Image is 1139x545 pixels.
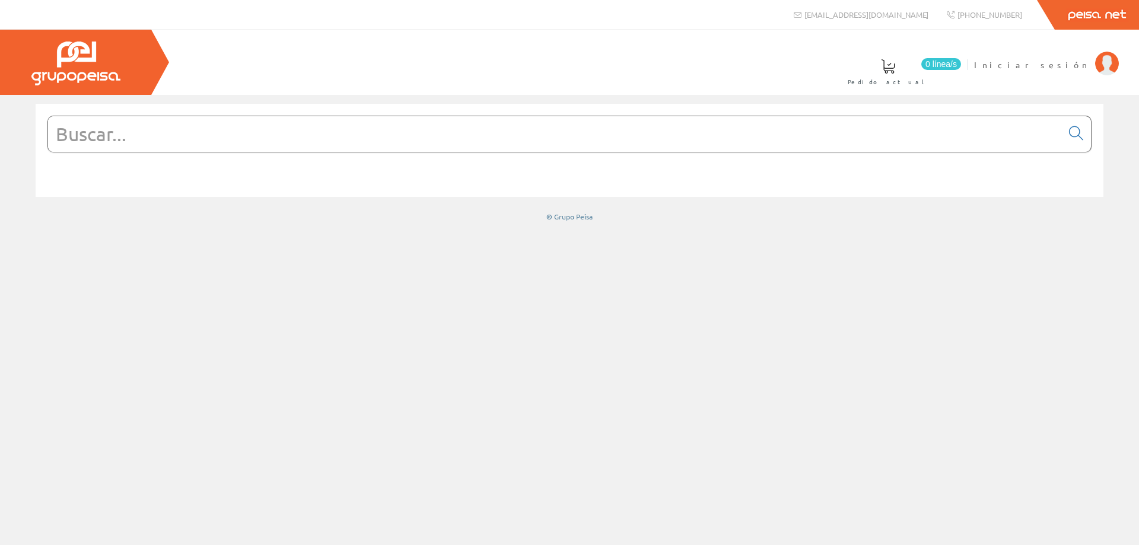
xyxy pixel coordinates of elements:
[974,59,1089,71] span: Iniciar sesión
[804,9,928,20] span: [EMAIL_ADDRESS][DOMAIN_NAME]
[31,42,120,85] img: Grupo Peisa
[974,49,1119,60] a: Iniciar sesión
[36,212,1103,222] div: © Grupo Peisa
[957,9,1022,20] span: [PHONE_NUMBER]
[921,58,961,70] span: 0 línea/s
[48,116,1062,152] input: Buscar...
[848,76,928,88] span: Pedido actual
